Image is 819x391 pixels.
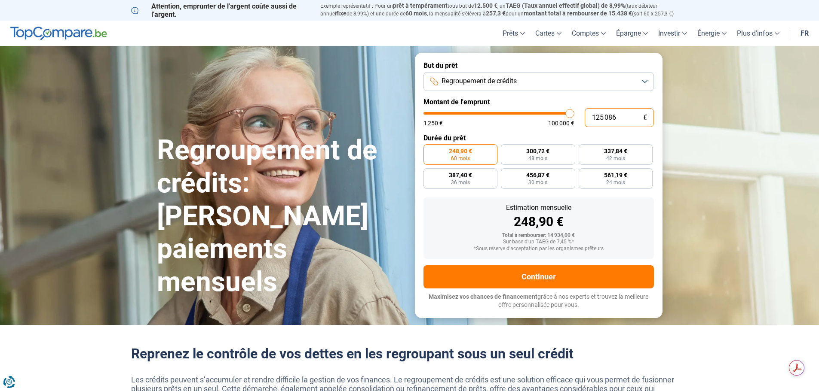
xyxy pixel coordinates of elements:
div: Estimation mensuelle [430,204,647,211]
label: Durée du prêt [423,134,654,142]
div: *Sous réserve d'acceptation par les organismes prêteurs [430,246,647,252]
label: Montant de l'emprunt [423,98,654,106]
span: Maximisez vos chances de financement [429,293,537,300]
span: 30 mois [528,180,547,185]
span: 24 mois [606,180,625,185]
p: Attention, emprunter de l'argent coûte aussi de l'argent. [131,2,310,18]
span: 12.500 € [474,2,497,9]
span: 60 mois [451,156,470,161]
span: 337,84 € [604,148,627,154]
img: TopCompare [10,27,107,40]
p: Exemple représentatif : Pour un tous but de , un (taux débiteur annuel de 8,99%) et une durée de ... [320,2,688,18]
a: Prêts [497,21,530,46]
div: Sur base d'un TAEG de 7,45 %* [430,239,647,245]
span: prêt à tempérament [393,2,448,9]
span: 561,19 € [604,172,627,178]
a: fr [795,21,814,46]
span: € [643,114,647,121]
span: 456,87 € [526,172,549,178]
h2: Reprenez le contrôle de vos dettes en les regroupant sous un seul crédit [131,346,688,362]
span: 257,3 € [486,10,506,17]
span: 300,72 € [526,148,549,154]
span: 1 250 € [423,120,443,126]
a: Épargne [611,21,653,46]
span: 100 000 € [548,120,574,126]
a: Cartes [530,21,567,46]
button: Continuer [423,265,654,288]
a: Plus d'infos [732,21,785,46]
span: 36 mois [451,180,470,185]
span: 60 mois [405,10,427,17]
span: 42 mois [606,156,625,161]
span: 48 mois [528,156,547,161]
p: grâce à nos experts et trouvez la meilleure offre personnalisée pour vous. [423,293,654,309]
h1: Regroupement de crédits: [PERSON_NAME] paiements mensuels [157,134,405,299]
span: 248,90 € [449,148,472,154]
a: Énergie [692,21,732,46]
button: Regroupement de crédits [423,72,654,91]
a: Comptes [567,21,611,46]
label: But du prêt [423,61,654,70]
span: TAEG (Taux annuel effectif global) de 8,99% [506,2,625,9]
div: Total à rembourser: 14 934,00 € [430,233,647,239]
div: 248,90 € [430,215,647,228]
span: Regroupement de crédits [442,76,517,86]
span: montant total à rembourser de 15.438 € [524,10,632,17]
span: 387,40 € [449,172,472,178]
span: fixe [336,10,347,17]
a: Investir [653,21,692,46]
